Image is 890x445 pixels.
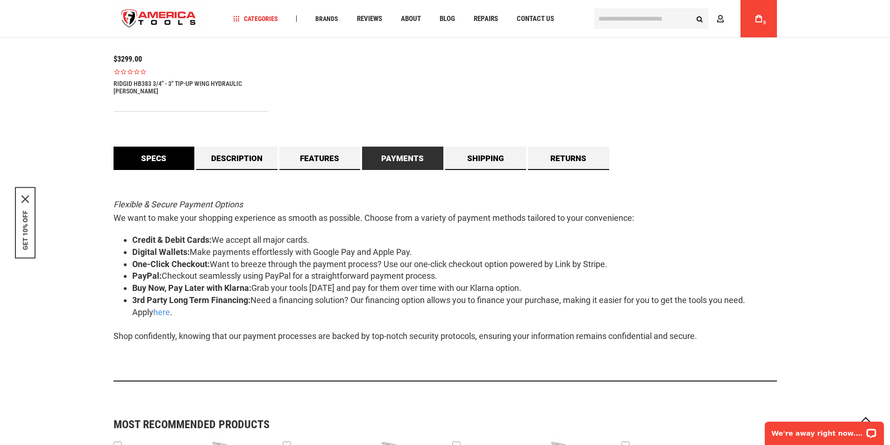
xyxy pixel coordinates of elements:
span: About [401,15,421,22]
li: Want to breeze through the payment process? Use our one-click checkout option powered by Link by ... [132,258,777,270]
a: Shipping [445,147,527,170]
svg: close icon [21,195,29,203]
a: RIDGID HB383 3/4" - 3" TIP-UP WING HYDRAULIC [PERSON_NAME] [114,80,269,95]
p: We want to make your shopping experience as smooth as possible. Choose from a variety of payment ... [114,198,777,225]
a: Brands [311,13,342,25]
a: Reviews [353,13,386,25]
li: We accept all major cards. [132,234,777,246]
strong: One-Click Checkout: [132,259,210,269]
strong: Digital Wallets: [132,247,190,257]
li: Need a financing solution? Our financing option allows you to finance your purchase, making it ea... [132,294,777,318]
a: Blog [435,13,459,25]
span: $3299.00 [114,55,142,64]
em: Flexible & Secure Payment Options [114,199,243,209]
strong: Buy Now, Pay Later with Klarna: [132,283,251,293]
span: 0 [763,20,766,25]
a: Specs [114,147,195,170]
li: Checkout seamlessly using PayPal for a straightforward payment process. [132,270,777,282]
img: America Tools [114,1,204,36]
button: GET 10% OFF [21,210,29,250]
strong: Most Recommended Products [114,419,744,430]
span: Contact Us [517,15,554,22]
button: Search [691,10,709,28]
a: About [397,13,425,25]
a: Features [279,147,361,170]
a: Returns [528,147,609,170]
button: Close [21,195,29,203]
iframe: LiveChat chat widget [759,416,890,445]
a: Repairs [470,13,502,25]
span: Categories [233,15,278,22]
a: store logo [114,1,204,36]
strong: 3rd Party Long Term Financing: [132,295,250,305]
span: Reviews [357,15,382,22]
strong: PayPal: [132,271,162,281]
span: Blog [440,15,455,22]
span: Repairs [474,15,498,22]
a: Payments [362,147,443,170]
span: Rated 0.0 out of 5 stars 0 reviews [114,68,269,75]
a: here [153,307,170,317]
a: Contact Us [513,13,558,25]
li: Grab your tools [DATE] and pay for them over time with our Klarna option. [132,282,777,294]
strong: Credit & Debit Cards: [132,235,212,245]
a: Categories [229,13,282,25]
span: Brands [315,15,338,22]
p: Shop confidently, knowing that our payment processes are backed by top-notch security protocols, ... [114,330,777,343]
a: Description [196,147,278,170]
li: Make payments effortlessly with Google Pay and Apple Pay. [132,246,777,258]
